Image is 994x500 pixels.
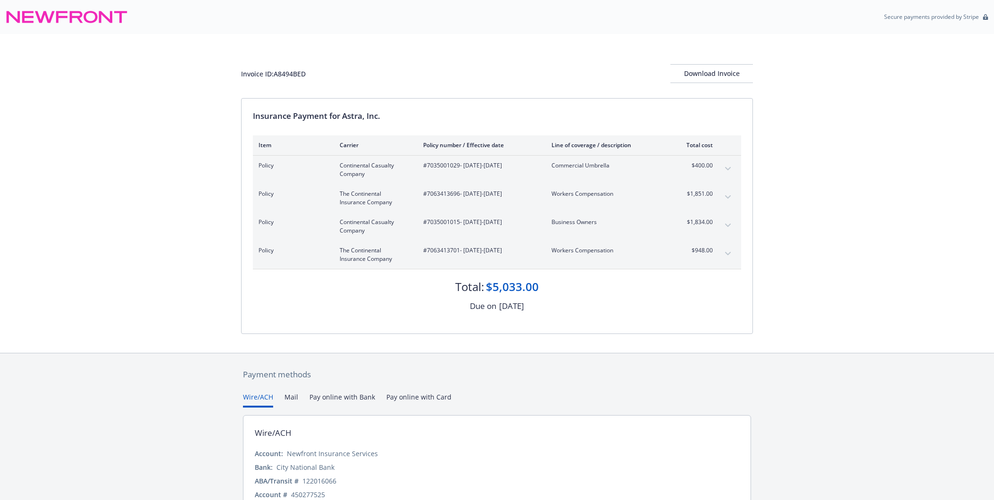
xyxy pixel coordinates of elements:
div: PolicyContinental Casualty Company#7035001015- [DATE]-[DATE]Business Owners$1,834.00expand content [253,212,741,241]
div: Total cost [677,141,713,149]
div: ABA/Transit # [255,476,299,486]
div: Wire/ACH [255,427,292,439]
span: The Continental Insurance Company [340,246,408,263]
span: $400.00 [677,161,713,170]
span: Workers Compensation [551,246,662,255]
span: Workers Compensation [551,190,662,198]
div: Line of coverage / description [551,141,662,149]
button: expand content [720,161,735,176]
div: Invoice ID: A8494BED [241,69,306,79]
span: Business Owners [551,218,662,226]
div: Due on [470,300,496,312]
div: Payment methods [243,368,751,381]
div: PolicyThe Continental Insurance Company#7063413701- [DATE]-[DATE]Workers Compensation$948.00expan... [253,241,741,269]
button: Download Invoice [670,64,753,83]
div: Item [259,141,325,149]
span: #7063413701 - [DATE]-[DATE] [423,246,536,255]
p: Secure payments provided by Stripe [884,13,979,21]
button: expand content [720,246,735,261]
div: Carrier [340,141,408,149]
div: 122016066 [302,476,336,486]
div: Insurance Payment for Astra, Inc. [253,110,741,122]
button: Pay online with Bank [309,392,375,408]
div: Account # [255,490,287,500]
div: Bank: [255,462,273,472]
span: Policy [259,190,325,198]
div: PolicyThe Continental Insurance Company#7063413696- [DATE]-[DATE]Workers Compensation$1,851.00exp... [253,184,741,212]
span: $948.00 [677,246,713,255]
span: #7035001029 - [DATE]-[DATE] [423,161,536,170]
button: Wire/ACH [243,392,273,408]
div: Total: [455,279,484,295]
div: Download Invoice [670,65,753,83]
div: $5,033.00 [486,279,539,295]
div: Newfront Insurance Services [287,449,378,458]
button: Pay online with Card [386,392,451,408]
div: 450277525 [291,490,325,500]
span: Continental Casualty Company [340,218,408,235]
div: [DATE] [499,300,524,312]
span: #7035001015 - [DATE]-[DATE] [423,218,536,226]
div: City National Bank [276,462,334,472]
span: Commercial Umbrella [551,161,662,170]
span: Policy [259,161,325,170]
span: The Continental Insurance Company [340,190,408,207]
span: #7063413696 - [DATE]-[DATE] [423,190,536,198]
button: Mail [284,392,298,408]
div: Policy number / Effective date [423,141,536,149]
div: PolicyContinental Casualty Company#7035001029- [DATE]-[DATE]Commercial Umbrella$400.00expand content [253,156,741,184]
span: $1,851.00 [677,190,713,198]
span: Policy [259,218,325,226]
span: Continental Casualty Company [340,161,408,178]
span: $1,834.00 [677,218,713,226]
button: expand content [720,218,735,233]
button: expand content [720,190,735,205]
span: Policy [259,246,325,255]
div: Account: [255,449,283,458]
